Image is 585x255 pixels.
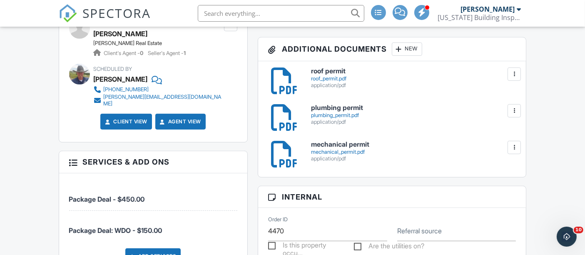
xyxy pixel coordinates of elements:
label: Order ID [268,215,288,223]
iframe: Intercom live chat [557,227,577,247]
li: Service: Package Deal: WDO [69,211,237,242]
label: Referral source [397,226,442,235]
div: [PERSON_NAME] Real Estate [94,40,186,47]
label: Are the utilities on? [354,242,424,252]
a: [PERSON_NAME][EMAIL_ADDRESS][DOMAIN_NAME] [94,94,222,107]
a: [PERSON_NAME] [94,27,148,40]
div: application/pdf [311,82,516,89]
strong: 0 [140,50,144,56]
strong: 1 [184,50,186,56]
div: mechanical_permit.pdf [311,149,516,155]
div: roof_permit.pdf [311,75,516,82]
a: [PHONE_NUMBER] [94,85,222,94]
a: Client View [103,117,147,126]
h3: Internal [258,186,526,208]
a: plumbing permit plumbing_permit.pdf application/pdf [311,104,516,125]
div: [PERSON_NAME] [461,5,515,13]
input: Search everything... [198,5,364,22]
h6: roof permit [311,67,516,75]
li: Service: Package Deal [69,180,237,211]
div: [PHONE_NUMBER] [104,86,149,93]
span: Seller's Agent - [148,50,186,56]
a: SPECTORA [59,11,151,29]
h3: Additional Documents [258,37,526,61]
div: application/pdf [311,119,516,125]
h6: mechanical permit [311,141,516,148]
a: roof permit roof_permit.pdf application/pdf [311,67,516,89]
div: [PERSON_NAME][EMAIL_ADDRESS][DOMAIN_NAME] [104,94,222,107]
div: Florida Building Inspectorz [438,13,521,22]
h6: plumbing permit [311,104,516,112]
a: Agent View [158,117,201,126]
div: New [392,42,422,56]
span: 10 [574,227,583,233]
span: Package Deal - $450.00 [69,195,145,203]
label: Is this property occupied? [268,241,344,252]
h3: Services & Add ons [59,151,247,173]
div: application/pdf [311,155,516,162]
span: Scheduled By [94,66,132,72]
img: The Best Home Inspection Software - Spectora [59,4,77,22]
a: mechanical permit mechanical_permit.pdf application/pdf [311,141,516,162]
span: SPECTORA [83,4,151,22]
span: Package Deal: WDO - $150.00 [69,226,162,235]
div: plumbing_permit.pdf [311,112,516,119]
div: [PERSON_NAME] [94,73,148,85]
span: Client's Agent - [104,50,145,56]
